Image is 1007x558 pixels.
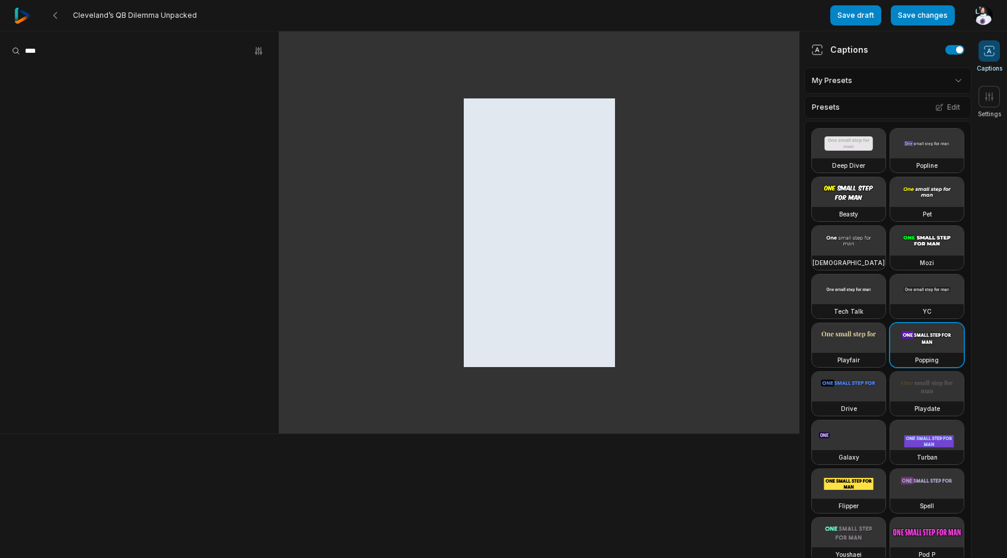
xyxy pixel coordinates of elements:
h3: Turban [917,452,938,462]
button: Save changes [891,5,955,25]
h3: YC [923,307,932,316]
h3: Galaxy [839,452,859,462]
span: Settings [978,110,1001,119]
button: Edit [932,100,964,115]
button: Settings [978,86,1001,119]
img: reap [14,8,30,24]
span: Captions [977,64,1002,73]
h3: Mozi [920,258,934,267]
h3: Drive [841,404,857,413]
h3: Playfair [837,355,860,365]
button: Captions [977,40,1002,73]
h3: Flipper [839,501,859,511]
div: My Presets [804,68,971,94]
div: Presets [804,96,971,119]
h3: Playdate [914,404,940,413]
button: Save draft [830,5,881,25]
h3: Spell [920,501,934,511]
h3: Popline [916,161,938,170]
h3: Beasty [839,209,858,219]
h3: Popping [915,355,939,365]
span: Cleveland’s QB Dilemma Unpacked [73,11,197,20]
h3: Pet [923,209,932,219]
div: Captions [811,43,868,56]
h3: Tech Talk [834,307,863,316]
h3: [DEMOGRAPHIC_DATA] [812,258,885,267]
h3: Deep Diver [832,161,865,170]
